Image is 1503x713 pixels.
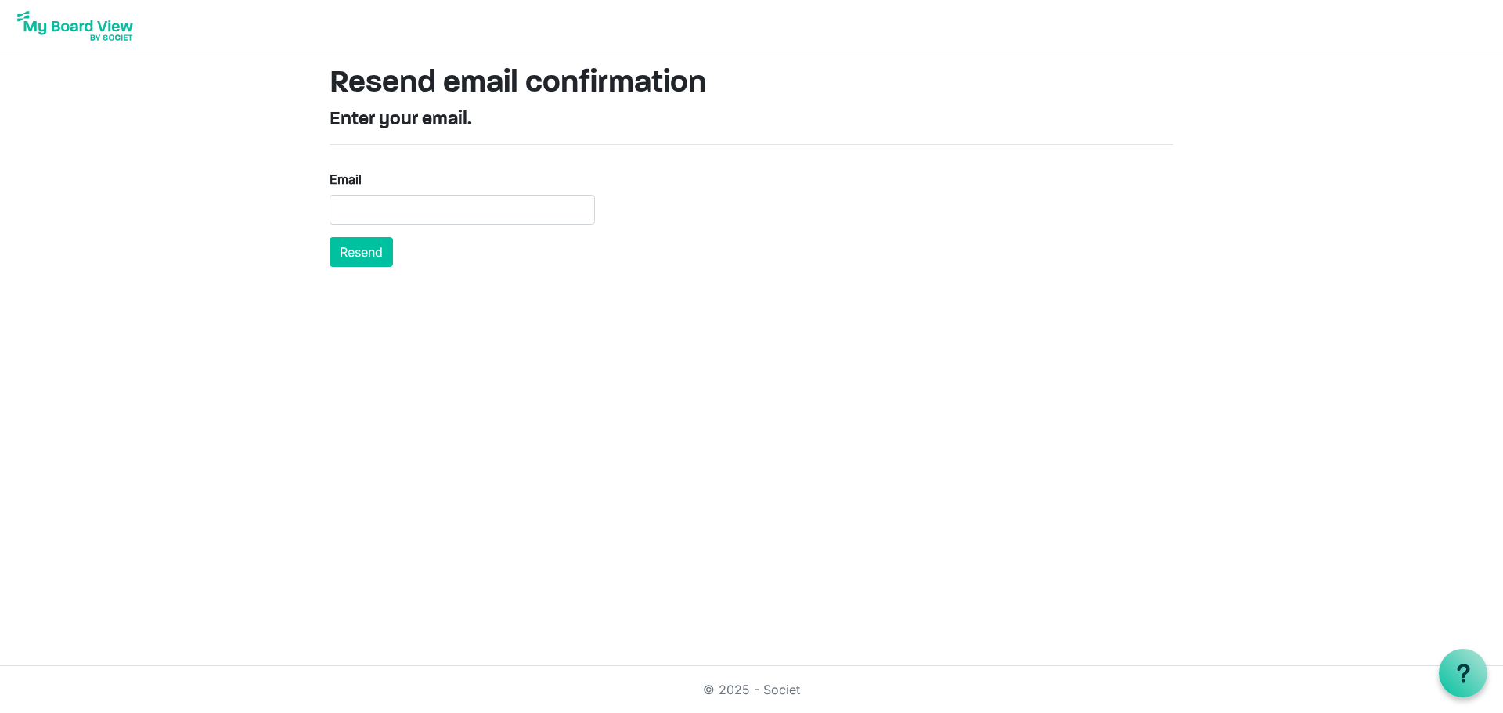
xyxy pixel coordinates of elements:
h4: Enter your email. [330,109,1173,131]
img: My Board View Logo [13,6,138,45]
label: Email [330,170,362,189]
button: Resend [330,237,393,267]
a: © 2025 - Societ [703,682,800,697]
h1: Resend email confirmation [330,65,1173,103]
